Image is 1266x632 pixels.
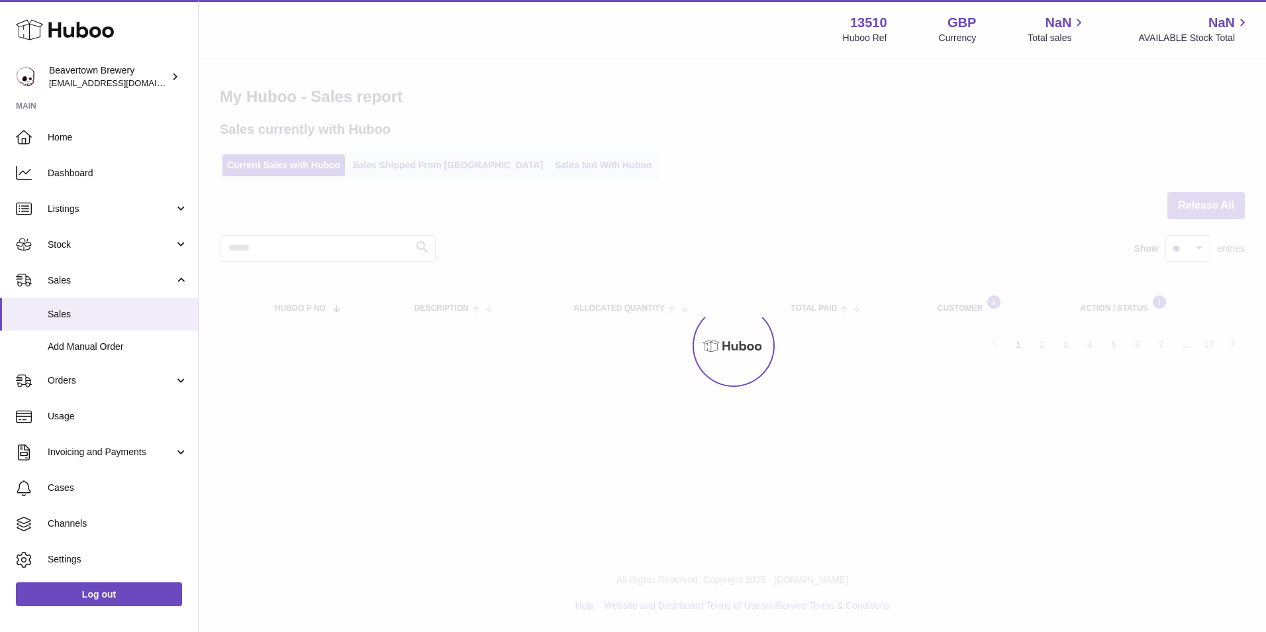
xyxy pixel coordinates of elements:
[49,64,168,89] div: Beavertown Brewery
[48,308,188,321] span: Sales
[16,582,182,606] a: Log out
[1028,14,1087,44] a: NaN Total sales
[48,203,174,215] span: Listings
[48,517,188,530] span: Channels
[48,374,174,387] span: Orders
[48,238,174,251] span: Stock
[48,446,174,458] span: Invoicing and Payments
[1138,32,1250,44] span: AVAILABLE Stock Total
[48,553,188,566] span: Settings
[48,482,188,494] span: Cases
[1208,14,1235,32] span: NaN
[48,274,174,287] span: Sales
[1028,32,1087,44] span: Total sales
[939,32,977,44] div: Currency
[48,410,188,423] span: Usage
[1045,14,1071,32] span: NaN
[48,167,188,180] span: Dashboard
[48,341,188,353] span: Add Manual Order
[48,131,188,144] span: Home
[16,67,36,87] img: internalAdmin-13510@internal.huboo.com
[850,14,887,32] strong: 13510
[843,32,887,44] div: Huboo Ref
[1138,14,1250,44] a: NaN AVAILABLE Stock Total
[948,14,976,32] strong: GBP
[49,78,195,88] span: [EMAIL_ADDRESS][DOMAIN_NAME]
